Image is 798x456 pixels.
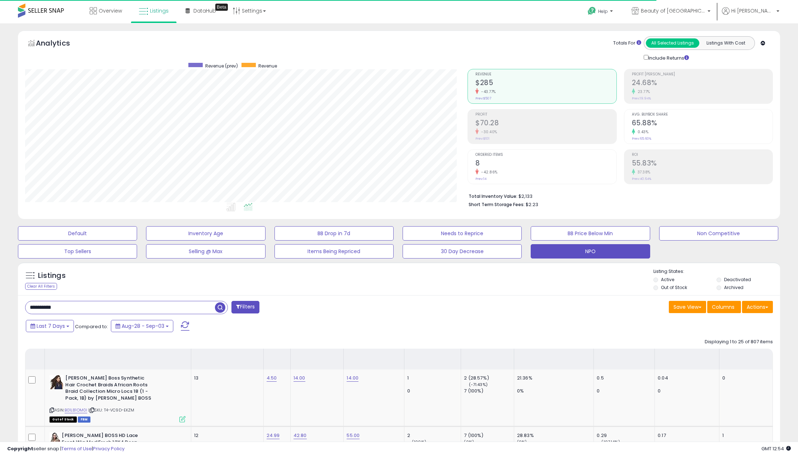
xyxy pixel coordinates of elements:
button: All Selected Listings [646,38,699,48]
button: Default [18,226,137,241]
a: 14.00 [294,374,305,382]
span: Beauty of [GEOGRAPHIC_DATA] [641,7,705,14]
span: | SKU: T4-VC9D-EKZM [88,407,134,413]
div: 0% [517,388,593,394]
button: BB Price Below Min [531,226,650,241]
button: Last 7 Days [26,320,74,332]
small: Prev: 19.94% [632,96,651,101]
span: $2.23 [526,201,538,208]
div: 0 [407,388,461,394]
small: (-71.43%) [469,382,488,387]
span: Help [598,8,608,14]
div: Tooltip anchor [215,4,228,11]
span: FBM [78,417,91,423]
strong: Copyright [7,445,33,452]
span: Profit [475,113,616,117]
span: Listings [150,7,169,14]
label: Out of Stock [661,284,687,290]
li: $2,133 [469,191,768,200]
a: Terms of Use [61,445,92,452]
button: Non Competitive [659,226,778,241]
button: Selling @ Max [146,244,265,259]
button: Needs to Reprice [403,226,522,241]
h2: 8 [475,159,616,169]
span: Compared to: [75,323,108,330]
i: Get Help [587,6,596,15]
button: Actions [742,301,773,313]
span: Overview [99,7,122,14]
button: Inventory Age [146,226,265,241]
a: Privacy Policy [93,445,125,452]
span: All listings that are currently out of stock and unavailable for purchase on Amazon [50,417,76,423]
small: Prev: 14 [475,177,487,181]
div: 2 [407,432,461,439]
div: 0.17 [658,432,719,439]
div: Include Returns [638,53,698,62]
small: -30.40% [479,129,497,135]
img: 5155pk2VlLL._SL40_.jpg [50,375,64,389]
a: 4.50 [267,374,277,382]
span: Last 7 Days [37,322,65,330]
div: 1 [722,432,767,439]
small: 37.38% [635,169,651,175]
span: Columns [712,303,734,311]
b: [PERSON_NAME] Boss Synthetic Hair Crochet Braids African Roots Braid Collection Micro Locs 18 (1 ... [65,375,152,403]
div: Totals For [613,40,641,47]
label: Active [661,276,674,283]
span: Avg. Buybox Share [632,113,773,117]
div: 2 (28.57%) [464,375,513,381]
div: Displaying 1 to 25 of 807 items [705,339,773,345]
span: Hi [PERSON_NAME] [731,7,774,14]
button: Items Being Repriced [274,244,394,259]
a: Help [582,1,620,23]
div: 21.36% [517,375,593,381]
small: Prev: $507 [475,96,491,101]
h2: 24.68% [632,79,773,88]
button: NPO [531,244,650,259]
div: 1 [407,375,461,381]
span: DataHub [193,7,216,14]
a: B01L81OM0I [65,407,88,413]
div: 12 [194,432,258,439]
button: 30 Day Decrease [403,244,522,259]
a: 55.00 [347,432,360,439]
button: Listings With Cost [699,38,752,48]
div: 7 (100%) [464,388,513,394]
button: Filters [231,301,259,313]
button: BB Drop in 7d [274,226,394,241]
img: 41lZaYJdIRS._SL40_.jpg [50,432,60,447]
button: Columns [707,301,741,313]
small: Prev: 40.64% [632,177,651,181]
div: 13 [194,375,258,381]
button: Save View [669,301,706,313]
div: 0 [722,375,767,381]
span: Profit [PERSON_NAME] [632,73,773,76]
a: Hi [PERSON_NAME] [722,7,779,23]
b: Short Term Storage Fees: [469,201,525,208]
div: 0.04 [658,375,719,381]
small: -42.86% [479,169,498,175]
h5: Listings [38,271,66,281]
h2: $285 [475,79,616,88]
span: Ordered Items [475,153,616,157]
div: 0 [597,388,654,394]
small: 0.43% [635,129,649,135]
a: 42.80 [294,432,307,439]
label: Archived [724,284,743,290]
span: Revenue [475,73,616,76]
span: Revenue [258,63,277,69]
h2: 65.88% [632,119,773,129]
a: 14.00 [347,374,358,382]
small: -43.77% [479,89,496,94]
b: [PERSON_NAME] BOSS HD Lace Front Wig MediFresh 13X4 Deep Lace MLF243 Harena (2) [62,432,149,454]
span: ROI [632,153,773,157]
small: 23.77% [635,89,650,94]
span: 2025-09-12 12:54 GMT [761,445,791,452]
h2: $70.28 [475,119,616,129]
b: Total Inventory Value: [469,193,517,199]
small: Prev: 65.60% [632,136,651,141]
h2: 55.83% [632,159,773,169]
div: 0.5 [597,375,654,381]
button: Top Sellers [18,244,137,259]
div: 0.29 [597,432,654,439]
